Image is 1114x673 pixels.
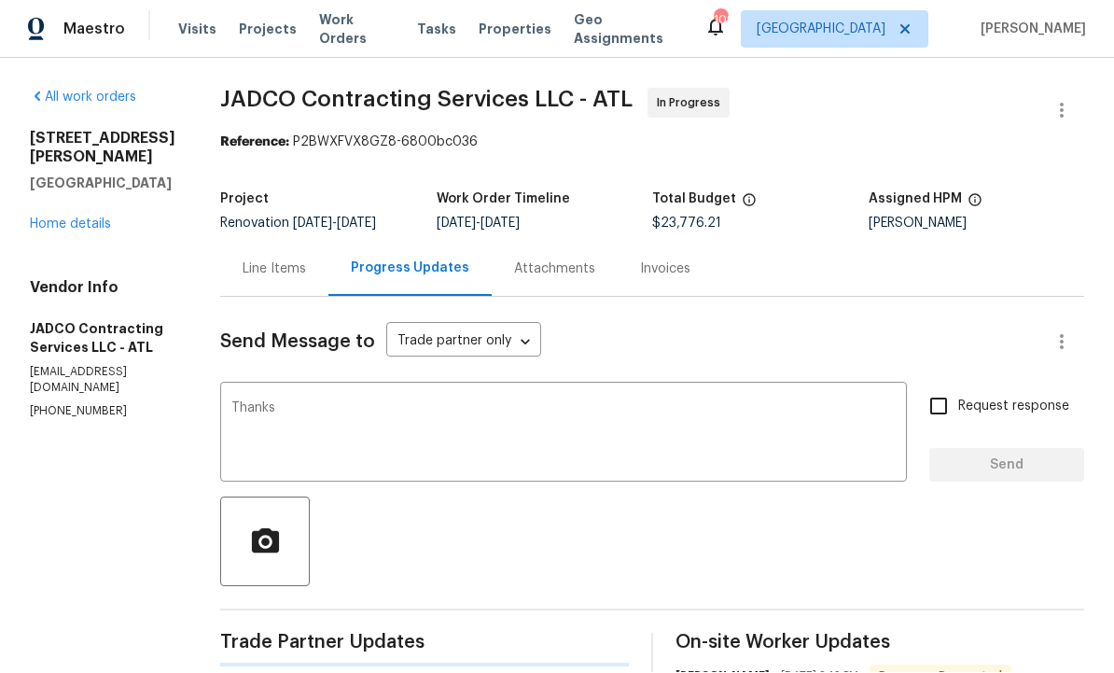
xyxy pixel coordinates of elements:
[220,333,375,352] span: Send Message to
[239,21,297,39] span: Projects
[514,260,595,279] div: Attachments
[178,21,216,39] span: Visits
[30,175,175,193] h5: [GEOGRAPHIC_DATA]
[220,89,633,111] span: JADCO Contracting Services LLC - ATL
[30,365,175,397] p: [EMAIL_ADDRESS][DOMAIN_NAME]
[337,217,376,231] span: [DATE]
[574,11,682,49] span: Geo Assignments
[757,21,885,39] span: [GEOGRAPHIC_DATA]
[220,193,269,206] h5: Project
[231,402,896,468] textarea: Thanks
[30,91,136,105] a: All work orders
[386,328,541,358] div: Trade partner only
[220,133,1084,152] div: P2BWXFVX8GZ8-6800bc036
[968,193,982,217] span: The hpm assigned to this work order.
[652,193,736,206] h5: Total Budget
[640,260,690,279] div: Invoices
[243,260,306,279] div: Line Items
[675,634,1084,652] span: On-site Worker Updates
[293,217,376,231] span: -
[437,217,520,231] span: -
[869,217,1085,231] div: [PERSON_NAME]
[417,23,456,36] span: Tasks
[351,259,469,278] div: Progress Updates
[657,94,728,113] span: In Progress
[652,217,721,231] span: $23,776.21
[63,21,125,39] span: Maestro
[714,11,727,30] div: 109
[30,279,175,298] h4: Vendor Info
[220,136,289,149] b: Reference:
[437,193,570,206] h5: Work Order Timeline
[480,217,520,231] span: [DATE]
[958,398,1069,417] span: Request response
[30,404,175,420] p: [PHONE_NUMBER]
[437,217,476,231] span: [DATE]
[869,193,962,206] h5: Assigned HPM
[319,11,395,49] span: Work Orders
[293,217,332,231] span: [DATE]
[30,130,175,167] h2: [STREET_ADDRESS][PERSON_NAME]
[742,193,757,217] span: The total cost of line items that have been proposed by Opendoor. This sum includes line items th...
[973,21,1086,39] span: [PERSON_NAME]
[220,634,629,652] span: Trade Partner Updates
[30,320,175,358] h5: JADCO Contracting Services LLC - ATL
[479,21,551,39] span: Properties
[220,217,376,231] span: Renovation
[30,218,111,231] a: Home details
